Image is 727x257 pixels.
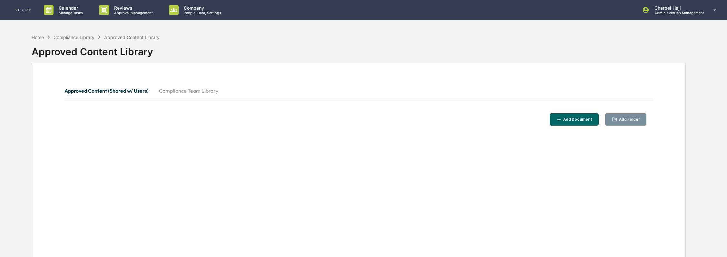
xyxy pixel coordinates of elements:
[179,11,224,15] p: People, Data, Settings
[15,9,31,11] img: logo
[64,83,154,98] button: Approved Content (Shared w/ Users)
[32,41,686,57] div: Approved Content Library
[54,5,86,11] p: Calendar
[109,5,156,11] p: Reviews
[562,117,592,122] div: Add Document
[179,5,224,11] p: Company
[32,35,44,40] div: Home
[605,113,646,126] button: Add Folder
[104,35,160,40] div: Approved Content Library
[649,5,704,11] p: Charbel Hajj
[649,11,704,15] p: Admin • VerCap Management
[64,83,653,98] div: secondary tabs example
[154,83,223,98] button: Compliance Team Library
[109,11,156,15] p: Approval Management
[54,35,94,40] div: Compliance Library
[54,11,86,15] p: Manage Tasks
[618,117,640,122] div: Add Folder
[550,113,599,126] button: Add Document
